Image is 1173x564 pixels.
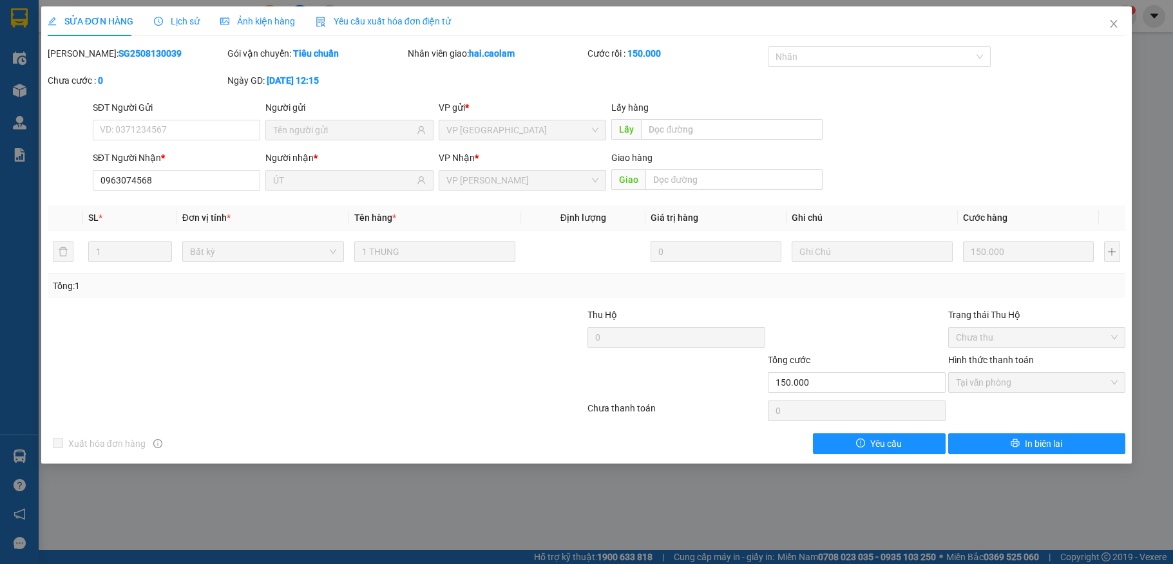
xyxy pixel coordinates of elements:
span: VP Nhận [439,153,475,163]
span: Bất kỳ [190,242,336,261]
span: Định lượng [560,212,606,223]
div: Cước rồi : [587,46,765,61]
b: SG2508130039 [119,48,182,59]
span: printer [1011,438,1020,449]
span: edit [48,17,57,26]
b: Tiêu chuẩn [293,48,339,59]
div: Chưa thanh toán [586,401,767,424]
div: Người nhận [265,151,434,165]
div: Ngày GD: [227,73,405,88]
span: picture [220,17,229,26]
b: 0 [98,75,103,86]
span: In biên lai [1025,437,1062,451]
b: hai.caolam [469,48,515,59]
span: Cước hàng [963,212,1007,223]
span: Tại văn phòng [956,373,1118,392]
span: close [1109,19,1119,29]
button: delete [53,241,73,262]
span: clock-circle [154,17,163,26]
span: Xuất hóa đơn hàng [63,437,151,451]
span: Lấy [611,119,641,140]
input: Tên người gửi [273,123,414,137]
div: SĐT Người Gửi [93,100,261,115]
div: Chưa cước : [48,73,225,88]
input: Dọc đường [641,119,823,140]
span: Thu Hộ [587,310,617,320]
input: 0 [651,241,781,262]
span: VP Phan Thiết [446,171,599,190]
span: Chưa thu [956,328,1118,347]
span: user [417,176,426,185]
span: Lấy hàng [611,102,649,113]
span: Đơn vị tính [182,212,231,223]
span: info-circle [153,439,162,448]
div: Người gửi [265,100,434,115]
b: [DATE] 12:15 [267,75,319,86]
span: SỬA ĐƠN HÀNG [48,16,133,26]
span: Tổng cước [768,355,810,365]
div: Trạng thái Thu Hộ [948,308,1126,322]
input: 0 [963,241,1093,262]
b: 150.000 [627,48,661,59]
div: Tổng: 1 [53,279,453,293]
span: Ảnh kiện hàng [220,16,295,26]
span: Giá trị hàng [651,212,698,223]
div: Nhân viên giao: [408,46,586,61]
span: exclamation-circle [856,438,865,449]
input: VD: Bàn, Ghế [354,241,516,262]
span: VP Sài Gòn [446,120,599,140]
span: Yêu cầu [870,437,902,451]
span: SL [88,212,99,223]
button: Close [1096,6,1132,42]
span: Giao hàng [611,153,653,163]
span: Lịch sử [154,16,200,26]
label: Hình thức thanh toán [948,355,1034,365]
div: Gói vận chuyển: [227,46,405,61]
div: SĐT Người Nhận [93,151,261,165]
input: Tên người nhận [273,173,414,187]
input: Ghi Chú [792,241,953,262]
button: printerIn biên lai [948,433,1126,454]
div: [PERSON_NAME]: [48,46,225,61]
img: icon [316,17,326,27]
th: Ghi chú [787,205,958,230]
span: user [417,126,426,135]
span: Giao [611,169,645,190]
span: Yêu cầu xuất hóa đơn điện tử [316,16,452,26]
input: Dọc đường [645,169,823,190]
button: plus [1104,241,1121,262]
span: Tên hàng [354,212,396,223]
div: VP gửi [439,100,607,115]
button: exclamation-circleYêu cầu [813,433,946,454]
